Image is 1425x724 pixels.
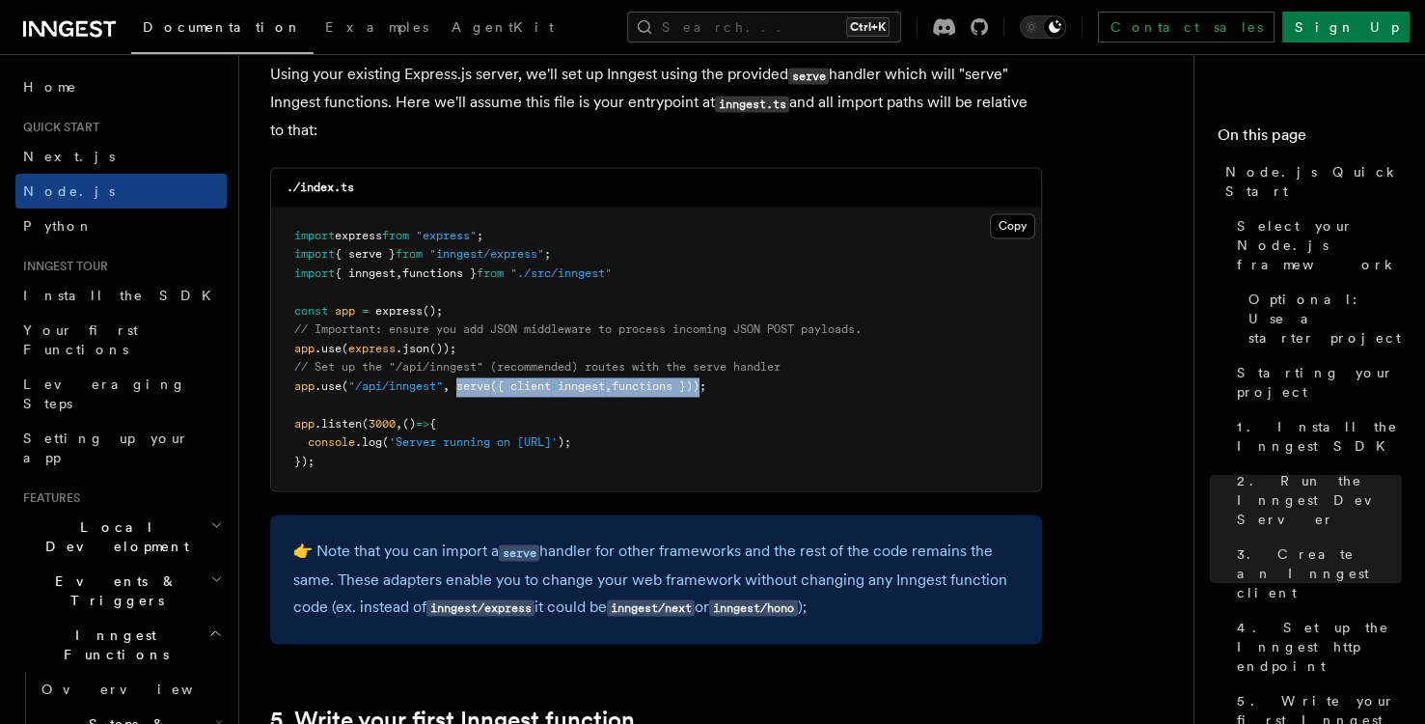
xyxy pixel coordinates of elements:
code: inngest/hono [709,599,797,616]
a: Examples [314,6,440,52]
span: // Set up the "/api/inngest" (recommended) routes with the serve handler [294,360,781,374]
span: console [308,435,355,449]
a: 2. Run the Inngest Dev Server [1229,463,1402,537]
span: .log [355,435,382,449]
span: => [416,417,429,431]
span: Documentation [143,19,302,35]
span: from [477,266,504,280]
span: , [605,379,612,393]
span: , [396,417,402,431]
a: serve [499,542,539,560]
span: "./src/inngest" [510,266,612,280]
span: .listen [315,417,362,431]
span: : [551,379,558,393]
p: Using your existing Express.js server, we'll set up Inngest using the provided handler which will... [270,61,1042,144]
span: () [402,417,416,431]
p: 👉 Note that you can import a handler for other frameworks and the rest of the code remains the sa... [293,538,1019,621]
a: Leveraging Steps [15,367,227,421]
span: functions } [402,266,477,280]
span: .json [396,342,429,355]
span: inngest [558,379,605,393]
button: Copy [990,213,1035,238]
span: Node.js Quick Start [1225,162,1402,201]
span: Events & Triggers [15,571,210,610]
span: Home [23,77,77,97]
span: "inngest/express" [429,247,544,261]
span: const [294,304,328,318]
a: Overview [34,672,227,707]
span: app [294,379,315,393]
span: Inngest tour [15,259,108,274]
a: Next.js [15,139,227,174]
a: Documentation [131,6,314,54]
code: serve [499,544,539,561]
span: express [348,342,396,355]
span: express [335,229,382,242]
span: ; [544,247,551,261]
span: from [382,229,409,242]
span: AgentKit [452,19,554,35]
span: Leveraging Steps [23,376,186,411]
a: Starting your project [1229,355,1402,409]
span: { inngest [335,266,396,280]
span: "/api/inngest" [348,379,443,393]
span: Features [15,490,80,506]
a: Setting up your app [15,421,227,475]
span: import [294,247,335,261]
span: app [335,304,355,318]
span: Node.js [23,183,115,199]
span: ()); [429,342,456,355]
span: "express" [416,229,477,242]
a: Python [15,209,227,243]
span: = [362,304,369,318]
h4: On this page [1218,124,1402,154]
span: ; [477,229,483,242]
a: 4. Set up the Inngest http endpoint [1229,610,1402,683]
span: Select your Node.js framework [1237,216,1402,274]
span: ( [382,435,389,449]
span: (); [423,304,443,318]
span: app [294,417,315,431]
a: Contact sales [1098,12,1274,42]
span: 3000 [369,417,396,431]
span: , [396,266,402,280]
span: }); [294,455,315,468]
code: ./index.ts [287,181,354,194]
button: Search...Ctrl+K [627,12,901,42]
a: Sign Up [1282,12,1410,42]
a: Node.js Quick Start [1218,154,1402,209]
span: ( [362,417,369,431]
span: Your first Functions [23,322,138,357]
span: Examples [325,19,428,35]
span: { serve } [335,247,396,261]
button: Local Development [15,510,227,564]
span: import [294,229,335,242]
span: Inngest Functions [15,626,208,664]
span: Optional: Use a starter project [1248,290,1402,348]
a: 3. Create an Inngest client [1229,537,1402,610]
span: Setting up your app [23,431,189,465]
span: express [375,304,423,318]
button: Toggle dark mode [1020,15,1066,39]
span: serve [456,379,490,393]
kbd: Ctrl+K [846,17,890,37]
button: Inngest Functions [15,618,227,672]
span: 3. Create an Inngest client [1237,544,1402,602]
code: inngest/express [426,599,534,616]
span: ( [342,342,348,355]
span: Next.js [23,149,115,164]
span: functions })); [612,379,706,393]
code: serve [788,68,829,84]
a: Your first Functions [15,313,227,367]
span: import [294,266,335,280]
span: ({ client [490,379,551,393]
span: Install the SDK [23,288,223,303]
span: Python [23,218,94,234]
a: Node.js [15,174,227,209]
a: Optional: Use a starter project [1241,282,1402,355]
a: 1. Install the Inngest SDK [1229,409,1402,463]
a: Home [15,70,227,104]
code: inngest.ts [715,96,789,112]
span: 1. Install the Inngest SDK [1237,417,1402,456]
span: , [443,379,450,393]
